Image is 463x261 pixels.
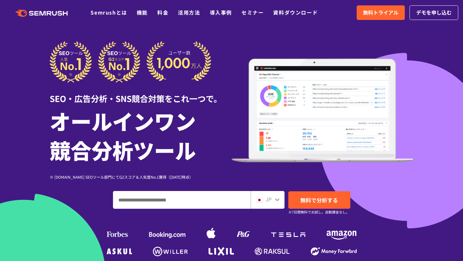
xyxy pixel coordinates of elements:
div: SEO・広告分析・SNS競合対策をこれ一つで。 [50,83,232,105]
span: JP [266,195,272,203]
span: デモを申し込む [416,9,452,17]
span: 無料トライアル [363,9,398,17]
a: 機能 [137,9,148,16]
input: ドメイン、キーワードまたはURLを入力してください [113,191,250,208]
a: デモを申し込む [410,5,458,20]
h1: オールインワン 競合分析ツール [50,106,232,164]
a: 導入事例 [210,9,232,16]
span: 無料で分析する [300,196,338,204]
small: ※7日間無料でお試し。自動課金なし。 [288,209,349,215]
div: ※ [DOMAIN_NAME] SEOツール部門にてG2スコア＆人気度No.1獲得（[DATE]時点） [50,174,232,180]
a: 料金 [157,9,168,16]
a: Semrushとは [91,9,127,16]
a: 無料トライアル [357,5,405,20]
a: 資料ダウンロード [273,9,318,16]
a: 活用方法 [178,9,200,16]
a: セミナー [241,9,264,16]
a: 無料で分析する [288,191,350,209]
